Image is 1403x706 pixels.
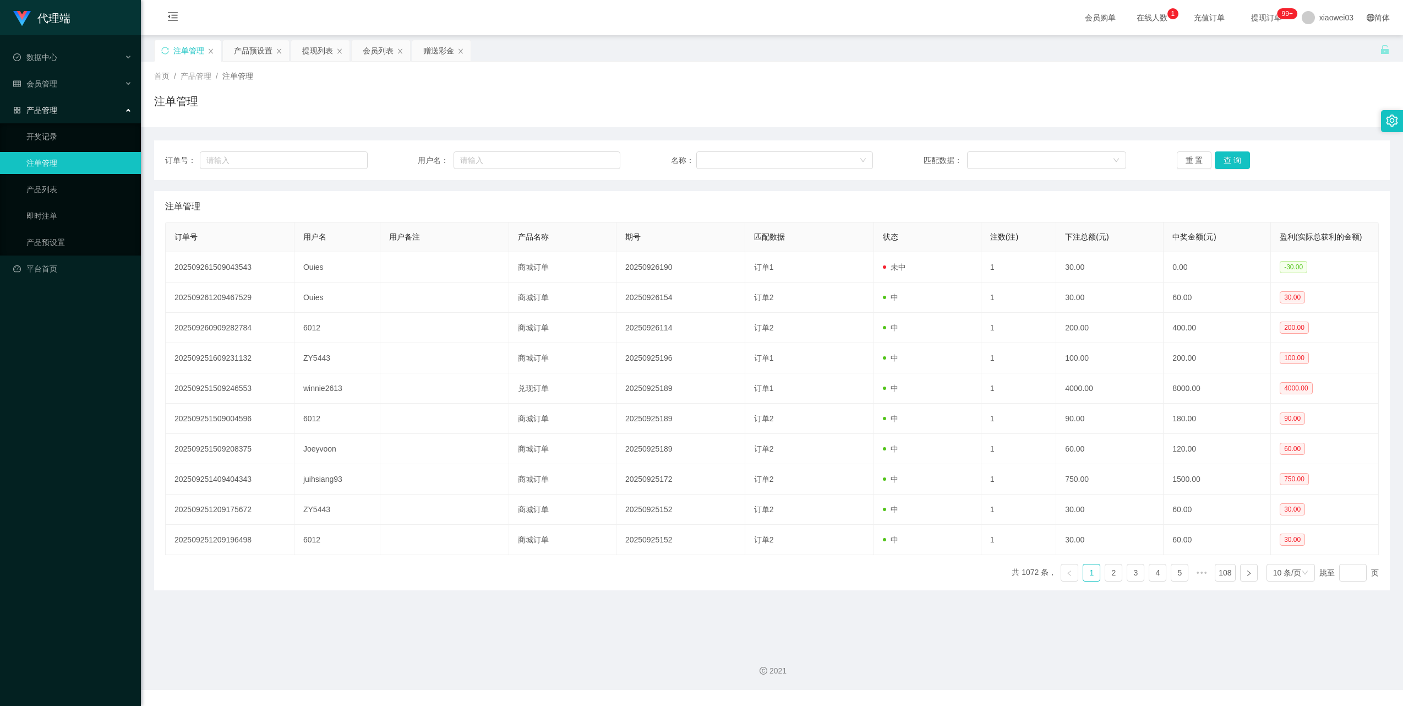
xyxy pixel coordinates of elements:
span: 中 [883,505,898,514]
td: 202509251509004596 [166,404,294,434]
td: 100.00 [1056,343,1164,373]
td: Ouies [294,252,380,283]
span: 中 [883,414,898,423]
span: 30.00 [1280,503,1305,515]
td: 商城订单 [509,313,616,343]
span: 订单1 [754,263,774,271]
span: 匹配数据： [924,155,967,166]
li: 5 [1171,564,1188,582]
i: 图标: right [1246,570,1252,577]
a: 5 [1171,564,1188,581]
li: 2 [1105,564,1122,582]
td: 60.00 [1056,434,1164,464]
li: 4 [1149,564,1166,582]
li: 共 1072 条， [1012,564,1056,582]
i: 图标: setting [1386,115,1398,127]
li: 上一页 [1061,564,1078,582]
span: 充值订单 [1188,14,1230,21]
span: 提现订单 [1246,14,1287,21]
i: 图标: unlock [1380,45,1390,55]
span: 中 [883,293,898,302]
td: 20250925172 [616,464,745,495]
td: ZY5443 [294,495,380,525]
td: 商城订单 [509,283,616,313]
span: 下注总额(元) [1065,232,1109,241]
i: 图标: menu-fold [154,1,192,36]
td: 30.00 [1056,525,1164,555]
td: 商城订单 [509,434,616,464]
i: 图标: down [860,157,866,165]
td: 1 [981,283,1056,313]
span: 注数(注) [990,232,1018,241]
td: juihsiang93 [294,464,380,495]
i: 图标: down [1113,157,1120,165]
li: 108 [1215,564,1235,582]
td: 1 [981,495,1056,525]
td: 60.00 [1164,495,1271,525]
span: 产品管理 [181,72,211,80]
i: 图标: copyright [760,667,767,675]
td: 60.00 [1164,283,1271,313]
span: 产品名称 [518,232,549,241]
td: 1 [981,525,1056,555]
td: 商城订单 [509,343,616,373]
a: 即时注单 [26,205,132,227]
span: 100.00 [1280,352,1309,364]
td: 202509261509043543 [166,252,294,283]
div: 会员列表 [363,40,394,61]
i: 图标: table [13,80,21,88]
span: 在线人数 [1131,14,1173,21]
a: 代理端 [13,13,70,22]
i: 图标: close [208,48,214,55]
span: 4000.00 [1280,382,1312,394]
td: 6012 [294,404,380,434]
span: 用户名： [418,155,454,166]
td: 1 [981,404,1056,434]
a: 2 [1105,564,1122,581]
td: 180.00 [1164,404,1271,434]
td: 20250925196 [616,343,745,373]
i: 图标: appstore-o [13,106,21,114]
td: Joeyvoon [294,434,380,464]
span: 匹配数据 [754,232,785,241]
span: 中 [883,323,898,332]
span: 会员管理 [13,79,57,88]
td: 商城订单 [509,495,616,525]
span: 订单号： [165,155,200,166]
td: 1 [981,313,1056,343]
td: 1 [981,343,1056,373]
span: 中 [883,535,898,544]
td: 6012 [294,313,380,343]
a: 注单管理 [26,152,132,174]
td: Ouies [294,283,380,313]
span: 注单管理 [222,72,253,80]
td: 商城订单 [509,525,616,555]
td: 30.00 [1056,495,1164,525]
span: 订单2 [754,323,774,332]
td: 商城订单 [509,404,616,434]
li: 1 [1083,564,1100,582]
td: 20250925152 [616,495,745,525]
img: logo.9652507e.png [13,11,31,26]
span: 30.00 [1280,534,1305,546]
td: 30.00 [1056,283,1164,313]
div: 2021 [150,665,1394,677]
div: 提现列表 [302,40,333,61]
div: 赠送彩金 [423,40,454,61]
span: 750.00 [1280,473,1309,485]
td: 商城订单 [509,252,616,283]
span: 订单2 [754,444,774,453]
td: 202509251509208375 [166,434,294,464]
td: 0.00 [1164,252,1271,283]
span: 订单2 [754,293,774,302]
span: 中 [883,475,898,484]
td: 200.00 [1164,343,1271,373]
td: 商城订单 [509,464,616,495]
span: 30.00 [1280,291,1305,303]
td: 202509251509246553 [166,373,294,404]
span: 订单1 [754,384,774,393]
input: 请输入 [200,151,368,169]
td: 1 [981,373,1056,404]
span: 60.00 [1280,443,1305,455]
td: 60.00 [1164,525,1271,555]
